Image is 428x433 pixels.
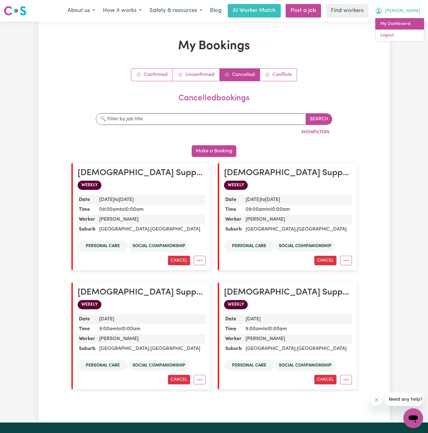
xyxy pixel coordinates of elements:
[173,69,220,81] a: Unconfirmed bookings
[299,127,332,137] button: ShowFilters
[286,4,321,18] a: Post a job
[224,181,248,190] span: WEEKLY
[192,145,236,157] button: Make a Booking
[224,324,243,334] dt: Time
[194,256,206,265] button: More options
[114,197,134,202] span: to [DATE]
[78,214,97,224] dt: Worker
[78,195,97,205] dt: Date
[131,69,173,81] a: Confirmed bookings
[78,181,206,190] div: WEEKLY booking
[224,334,243,344] dt: Worker
[78,300,206,309] div: WEEKLY booking
[224,181,352,190] div: WEEKLY booking
[168,375,190,384] button: Cancel
[375,30,424,41] a: Logout
[375,18,424,30] a: My Dashboard
[78,287,206,298] h2: Male Support Worker Needed In Blacktown, NSW
[74,94,354,103] h2: cancelled bookings
[224,300,248,309] span: WEEKLY
[97,334,206,344] dd: [PERSON_NAME]
[78,324,97,334] dt: Time
[78,181,101,190] span: WEEKLY
[206,4,225,18] a: Blog
[97,195,206,205] dd: [DATE]
[99,4,145,17] button: How it works
[78,240,128,252] li: Personal care
[224,314,243,324] dt: Date
[243,214,352,224] dd: [PERSON_NAME]
[97,224,206,234] dd: [GEOGRAPHIC_DATA] , [GEOGRAPHIC_DATA]
[225,360,274,371] li: Personal care
[71,39,357,54] h1: My Bookings
[224,214,243,224] dt: Worker
[371,4,424,17] button: My Account
[261,197,280,202] span: to [DATE]
[385,8,420,14] span: [PERSON_NAME]
[224,205,243,214] dt: Time
[225,240,274,252] li: Personal care
[145,4,206,17] button: Safety & resources
[78,314,97,324] dt: Date
[260,69,297,81] a: Conflict bookings
[340,256,352,265] button: More options
[97,344,206,354] dd: [GEOGRAPHIC_DATA] , [GEOGRAPHIC_DATA]
[78,360,128,371] li: Personal care
[243,324,352,334] dd: 9:00am to 10:00am
[306,113,332,125] button: Search
[243,195,352,205] dd: [DATE]
[78,205,97,214] dt: Time
[275,360,335,371] li: Social companionship
[96,113,306,125] input: 🔍 Filter by job title
[314,256,336,265] button: Cancel
[220,69,260,81] a: Cancelled bookings
[78,168,206,178] h2: Male Support Worker Needed In Blacktown, NSW
[224,168,352,178] h2: Male Support Worker Needed In Blacktown, NSW
[4,5,26,16] img: Careseekers logo
[243,334,352,344] dd: [PERSON_NAME]
[243,344,352,354] dd: [GEOGRAPHIC_DATA] , [GEOGRAPHIC_DATA]
[97,324,206,334] dd: 9:00am to 10:00am
[78,300,101,309] span: WEEKLY
[301,130,314,134] span: Show
[168,256,190,265] button: Cancel
[4,4,26,18] a: Careseekers logo
[194,375,206,384] button: More options
[224,300,352,309] div: WEEKLY booking
[314,375,336,384] button: Cancel
[224,287,352,298] h2: Male Support Worker Needed In Blacktown, NSW
[243,205,352,214] dd: 09:00am to 10:00am
[326,4,369,18] a: Find workers
[243,314,352,324] dd: [DATE]
[224,195,243,205] dt: Date
[129,240,189,252] li: Social companionship
[78,344,97,354] dt: Suburb
[403,408,423,428] iframe: Button to launch messaging window
[228,4,281,18] a: AI Worker Match
[224,224,243,234] dt: Suburb
[63,4,99,17] button: About us
[375,18,424,42] div: My Account
[97,314,206,324] dd: [DATE]
[340,375,352,384] button: More options
[78,224,97,234] dt: Suburb
[129,360,189,371] li: Social companionship
[224,344,243,354] dt: Suburb
[275,240,335,252] li: Social companionship
[385,392,423,406] iframe: Message from company
[78,334,97,344] dt: Worker
[370,394,383,406] iframe: Close message
[97,205,206,214] dd: 09:00am to 10:00am
[243,224,352,234] dd: [GEOGRAPHIC_DATA] , [GEOGRAPHIC_DATA]
[97,214,206,224] dd: [PERSON_NAME]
